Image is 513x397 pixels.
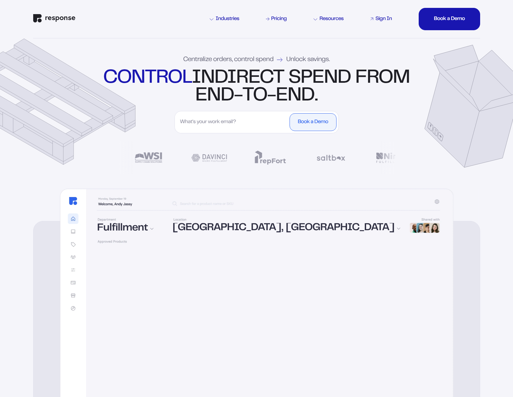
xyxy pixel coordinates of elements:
div: Centralize orders, control spend [183,56,330,63]
a: Sign In [369,15,393,23]
div: Sign In [375,16,392,22]
button: Book a Demo [290,113,336,131]
div: Book a Demo [298,120,328,125]
span: Unlock savings. [286,56,330,63]
strong: control [103,70,192,87]
button: Book a DemoBook a DemoBook a DemoBook a DemoBook a Demo [419,8,480,30]
div: Fulfillment [97,223,165,234]
img: Response Logo [33,14,75,23]
div: Pricing [271,16,287,22]
div: indirect spend from end-to-end. [102,69,411,105]
div: Industries [210,16,239,22]
div: Book a Demo [434,16,465,22]
a: Pricing [265,15,288,23]
div: [GEOGRAPHIC_DATA], [GEOGRAPHIC_DATA] [173,223,401,233]
input: What's your work email? [177,113,288,131]
a: Response Home [33,14,75,24]
div: Resources [314,16,343,22]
